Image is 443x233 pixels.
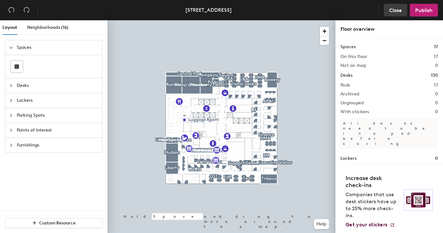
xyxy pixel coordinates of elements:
[9,143,13,147] span: collapsed
[340,109,369,114] h2: With stickers
[39,220,76,226] span: Custom Resource
[415,7,433,13] span: Publish
[340,118,438,149] p: All desks need to be in a pod before saving
[9,113,13,117] span: collapsed
[185,6,232,14] div: [STREET_ADDRESS]
[340,100,364,106] h2: Ungrouped
[435,100,438,106] h2: 0
[340,72,353,79] h1: Desks
[9,46,13,49] span: expanded
[384,4,407,16] button: Close
[340,83,350,88] h2: Pods
[431,72,438,79] h1: 130
[9,128,13,132] span: collapsed
[435,63,438,68] h2: 0
[340,92,359,97] h2: Archived
[9,84,13,87] span: collapsed
[435,155,438,162] h1: 0
[389,7,402,13] span: Close
[435,92,438,97] h2: 0
[17,108,98,123] span: Parking Spots
[5,4,18,16] button: Undo (⌘ + Z)
[5,218,103,228] button: Custom Resource
[435,109,438,114] h2: 0
[346,175,400,189] h4: Increase desk check-ins
[17,123,98,138] span: Points of Interest
[434,54,438,59] h2: 17
[346,222,395,228] a: Get your stickers
[340,63,366,68] h2: Not on map
[410,4,438,16] button: Publish
[346,191,400,219] p: Companies that use desk stickers have up to 25% more check-ins.
[27,25,68,30] span: Neighborhoods (16)
[346,222,387,228] span: Get your stickers
[434,43,438,50] h1: 17
[340,54,367,59] h2: On this floor
[340,25,438,33] div: Floor overview
[17,78,98,93] span: Desks
[9,99,13,102] span: collapsed
[17,40,98,55] span: Spaces
[20,4,33,16] button: Redo (⌘ + ⇧ + Z)
[314,219,329,229] button: Help
[17,93,98,108] span: Lockers
[340,43,356,50] h1: Spaces
[434,83,438,88] h2: 17
[404,189,433,211] img: Sticker logo
[17,138,98,152] span: Furnishings
[3,25,17,30] span: Layout
[340,155,357,162] h1: Lockers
